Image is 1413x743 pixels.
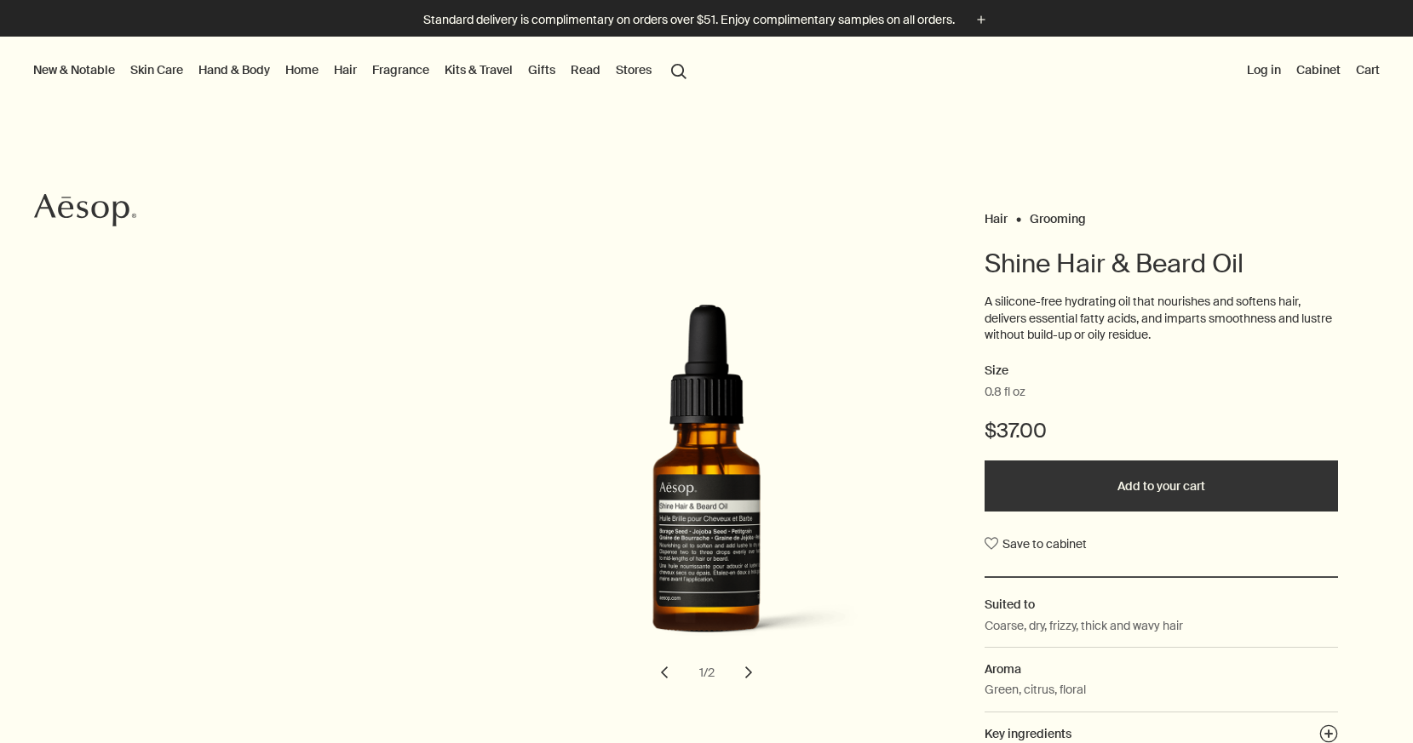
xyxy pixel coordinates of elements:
h2: Suited to [985,595,1338,614]
span: 0.8 fl oz [985,384,1025,401]
p: A silicone-free hydrating oil that nourishes and softens hair, delivers essential fatty acids, an... [985,294,1338,344]
p: Green, citrus, floral [985,680,1086,699]
h2: Aroma [985,660,1338,678]
button: Add to your cart - $37.00 [985,460,1338,512]
a: Home [282,59,322,81]
button: Stores [612,59,655,81]
a: Hair [985,211,1008,219]
nav: supplementary [1244,37,1383,105]
h1: Shine Hair & Beard Oil [985,247,1338,281]
span: $37.00 [985,417,1047,444]
span: Key ingredients [985,726,1071,741]
a: Gifts [525,59,559,81]
a: Fragrance [369,59,433,81]
a: Read [567,59,604,81]
button: Log in [1244,59,1284,81]
img: Back of Shine Hair & Beard Oil 25mL with pipette [525,305,899,670]
nav: primary [30,37,694,105]
button: Save to cabinet [985,529,1087,559]
a: Grooming [1030,211,1086,219]
p: Standard delivery is complimentary on orders over $51. Enjoy complimentary samples on all orders. [423,11,955,29]
a: Cabinet [1293,59,1344,81]
button: previous slide [646,654,683,691]
button: New & Notable [30,59,118,81]
h2: Size [985,361,1338,381]
a: Kits & Travel [441,59,516,81]
a: Aesop [30,189,141,236]
a: Hand & Body [195,59,273,81]
button: next slide [730,654,767,691]
button: Open search [663,54,694,86]
div: Shine Hair & Beard Oil [471,305,942,691]
button: Cart [1353,59,1383,81]
a: Hair [330,59,360,81]
button: Standard delivery is complimentary on orders over $51. Enjoy complimentary samples on all orders. [423,10,991,30]
p: Coarse, dry, frizzy, thick and wavy hair [985,616,1183,635]
svg: Aesop [34,193,136,227]
a: Skin Care [127,59,187,81]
